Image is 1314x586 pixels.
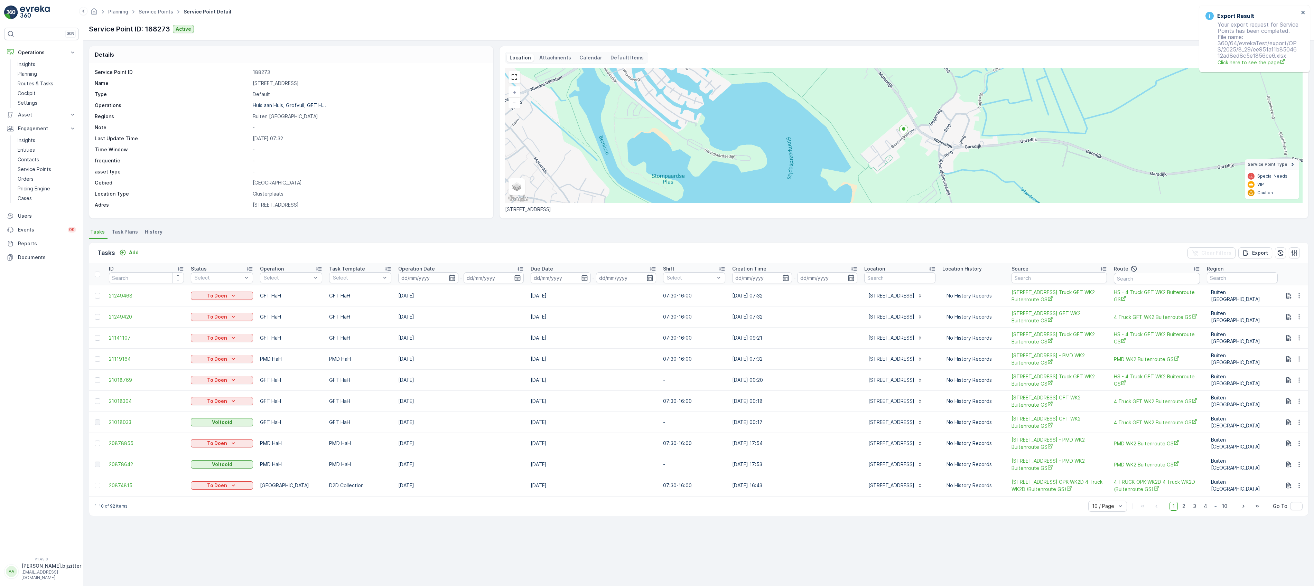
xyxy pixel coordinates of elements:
span: HS - 4 Truck GFT WK2 Buitenroute GS [1114,331,1200,345]
button: Active [173,25,194,33]
a: Zoom Out [509,97,520,108]
td: GFT HaH [257,285,326,306]
a: Users [4,209,79,223]
button: [STREET_ADDRESS] [864,459,927,470]
p: To Doen [207,356,227,362]
a: Entities [15,145,79,155]
td: GFT HaH [326,412,395,433]
p: Operations [18,49,65,56]
span: 20874815 [109,482,184,489]
td: [DATE] 17:54 [729,433,861,454]
p: Creation Time [732,265,766,272]
p: Asset [18,111,65,118]
a: PMD WK2 Buitenroute GS [1114,356,1200,363]
td: [DATE] [527,328,660,349]
p: To Doen [207,440,227,447]
a: Beverwijkstraat 10 - HS - 4 Truck GFT WK2 Buitenroute GS [1012,373,1107,387]
span: [STREET_ADDRESS] - PMD WK2 Buitenroute GS [1012,436,1107,451]
p: Default [253,91,486,98]
p: [STREET_ADDRESS] [868,461,914,468]
p: - [253,146,486,153]
span: 1 [1169,502,1178,511]
a: Planning [15,69,79,79]
a: 21249420 [109,313,184,320]
p: Tasks [97,248,115,258]
p: [EMAIL_ADDRESS][DOMAIN_NAME] [21,569,81,580]
p: Operation Date [398,265,435,272]
td: [DATE] [527,433,660,454]
a: Orders [15,174,79,184]
span: 21018033 [109,419,184,426]
span: Tasks [90,228,105,235]
a: Service Points [15,164,79,174]
p: Gebied [95,179,250,186]
p: [STREET_ADDRESS] [868,313,914,320]
a: 21249468 [109,292,184,299]
td: GFT HaH [257,328,326,349]
button: [STREET_ADDRESS] [864,290,927,301]
p: Cases [18,195,32,202]
p: frequentie [95,157,250,164]
a: Planning [108,9,128,15]
span: Service Point Type [1248,162,1287,167]
p: Adres [95,201,250,208]
button: Clear Filters [1187,247,1236,258]
td: [DATE] 07:32 [729,306,861,328]
p: Attachments [539,54,571,61]
span: − [513,100,516,105]
span: 21018769 [109,377,184,384]
p: [STREET_ADDRESS] [868,398,914,405]
a: 20878642 [109,461,184,468]
p: Location Type [95,190,250,197]
p: To Doen [207,292,227,299]
p: Service Points [18,166,51,173]
p: Status [191,265,207,272]
button: [STREET_ADDRESS] [864,480,927,491]
p: Service Point ID: 188273 [89,24,170,34]
p: Pricing Engine [18,185,50,192]
p: Planning [18,70,37,77]
p: Regions [95,113,250,120]
span: 4 Truck GFT WK2 Buitenroute GS [1114,398,1200,405]
td: [DATE] [395,433,527,454]
p: [PERSON_NAME].bijzitter [21,563,81,569]
a: Beverwijkstraat 10 - PMD WK2 Buitenroute GS [1012,352,1107,366]
p: - [253,124,486,131]
button: To Doen [191,397,253,405]
span: 4 Truck GFT WK2 Buitenroute GS [1114,419,1200,426]
button: To Doen [191,355,253,363]
p: - [253,168,486,175]
td: PMD HaH [257,454,326,475]
p: To Doen [207,377,227,384]
td: 07:30-16:00 [660,285,729,306]
td: [DATE] [527,475,660,496]
p: Task Template [329,265,365,272]
a: HS - 4 Truck GFT WK2 Buitenroute GS [1114,373,1200,387]
p: Note [95,124,250,131]
p: Insights [18,61,35,68]
p: Location [864,265,885,272]
td: - [660,370,729,391]
span: 10 [1219,502,1230,511]
td: - [660,454,729,475]
a: 20878855 [109,440,184,447]
p: Documents [18,254,76,261]
a: Layers [509,179,524,194]
p: Entities [18,146,35,153]
p: ID [109,265,114,272]
a: Insights [15,135,79,145]
input: Search [1012,272,1107,283]
span: [STREET_ADDRESS] GFT WK2 Buitenroute GS [1012,415,1107,429]
button: To Doen [191,376,253,384]
td: [DATE] [527,412,660,433]
div: Toggle Row Selected [95,314,100,320]
span: + [513,89,516,95]
span: 4 [1201,502,1210,511]
button: [STREET_ADDRESS] [864,311,927,322]
div: AA [6,566,17,577]
a: PMD WK2 Buitenroute GS [1114,461,1200,468]
a: 21141107 [109,334,184,341]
